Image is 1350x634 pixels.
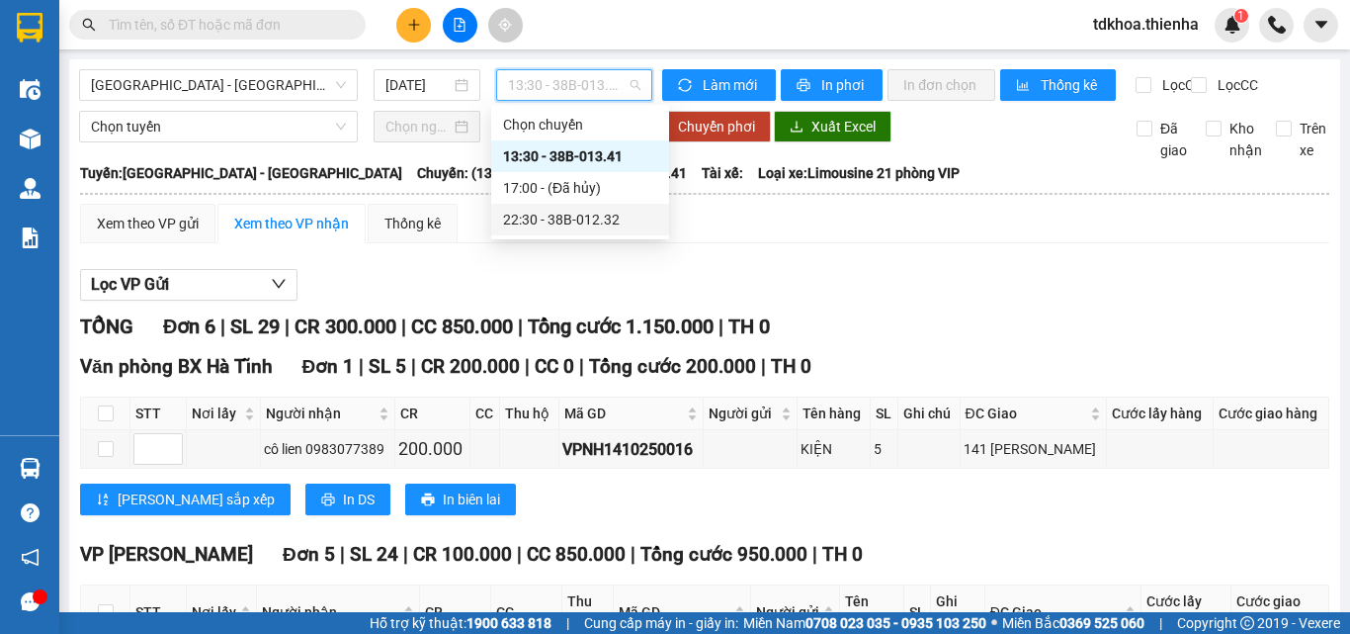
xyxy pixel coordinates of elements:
span: Nơi lấy [192,601,236,623]
div: 200.000 [398,435,466,463]
span: In phơi [821,74,867,96]
span: Người nhận [262,601,399,623]
img: warehouse-icon [20,79,41,100]
span: | [1159,612,1162,634]
button: Chuyển phơi [662,111,771,142]
span: Mã GD [564,403,684,424]
span: Miền Bắc [1002,612,1144,634]
span: Chọn tuyến [91,112,346,141]
div: cô lien 0983077389 [264,438,391,460]
div: VPNH1410250016 [562,437,701,462]
span: In biên lai [443,489,500,510]
button: printerIn biên lai [405,484,516,515]
th: SL [871,398,898,430]
span: Lọc VP Gửi [91,272,169,297]
span: | [631,543,635,566]
span: Làm mới [703,74,760,96]
button: bar-chartThống kê [1000,69,1116,101]
span: Đơn 6 [163,315,215,338]
img: icon-new-feature [1223,16,1241,34]
span: Hà Nội - Hà Tĩnh [91,70,346,100]
span: Hỗ trợ kỹ thuật: [370,612,551,634]
span: notification [21,548,40,567]
span: Xuất Excel [811,116,876,137]
span: Tổng cước 950.000 [640,543,807,566]
div: Chọn chuyến [491,109,669,140]
span: message [21,592,40,611]
th: Cước giao hàng [1214,398,1329,430]
span: Tổng cước 1.150.000 [528,315,714,338]
span: | [340,543,345,566]
span: TH 0 [822,543,863,566]
span: Người nhận [266,403,375,424]
span: Thống kê [1041,74,1100,96]
th: Cước lấy hàng [1107,398,1214,430]
th: Ghi chú [898,398,960,430]
span: 1 [1237,9,1244,23]
span: | [579,355,584,378]
span: In DS [343,489,375,510]
span: Nơi lấy [192,403,240,424]
span: | [812,543,817,566]
button: In đơn chọn [887,69,995,101]
button: file-add [443,8,477,43]
span: down [271,276,287,292]
span: plus [407,18,421,32]
span: | [718,315,723,338]
span: Mã GD [619,601,730,623]
img: logo-vxr [17,13,42,43]
img: solution-icon [20,227,41,248]
span: search [82,18,96,32]
span: ĐC Giao [966,403,1087,424]
th: Tên hàng [798,398,871,430]
strong: 1900 633 818 [466,615,551,631]
input: Tìm tên, số ĐT hoặc mã đơn [109,14,342,36]
th: STT [130,398,187,430]
th: CC [470,398,501,430]
span: aim [498,18,512,32]
span: | [401,315,406,338]
span: Lọc CC [1210,74,1261,96]
span: CR 100.000 [413,543,512,566]
span: Miền Nam [743,612,986,634]
span: TH 0 [771,355,811,378]
span: CR 300.000 [295,315,396,338]
span: printer [421,493,435,508]
span: Lọc CR [1154,74,1206,96]
span: question-circle [21,503,40,522]
span: download [790,120,803,136]
span: Loại xe: Limousine 21 phòng VIP [758,162,960,184]
span: | [517,543,522,566]
span: 13:30 - 38B-013.41 [508,70,640,100]
th: CR [395,398,470,430]
span: Văn phòng BX Hà Tĩnh [80,355,273,378]
span: | [359,355,364,378]
span: Đơn 5 [283,543,335,566]
img: warehouse-icon [20,178,41,199]
button: caret-down [1304,8,1338,43]
span: ĐC Giao [990,601,1121,623]
span: CC 850.000 [527,543,626,566]
img: phone-icon [1268,16,1286,34]
button: downloadXuất Excel [774,111,891,142]
div: Thống kê [384,213,441,234]
strong: 0369 525 060 [1059,615,1144,631]
button: printerIn DS [305,484,390,515]
span: ⚪️ [991,619,997,627]
span: printer [797,78,813,94]
div: 5 [874,438,894,460]
span: Đơn 1 [302,355,355,378]
span: CC 850.000 [411,315,513,338]
span: Cung cấp máy in - giấy in: [584,612,738,634]
span: Người gửi [756,601,819,623]
div: 13:30 - 38B-013.41 [503,145,657,167]
div: Xem theo VP gửi [97,213,199,234]
span: SL 29 [230,315,280,338]
span: | [285,315,290,338]
button: syncLàm mới [662,69,776,101]
div: KIỆN [801,438,867,460]
td: VPNH1410250016 [559,430,705,469]
span: | [220,315,225,338]
th: Thu hộ [500,398,558,430]
strong: 0708 023 035 - 0935 103 250 [805,615,986,631]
